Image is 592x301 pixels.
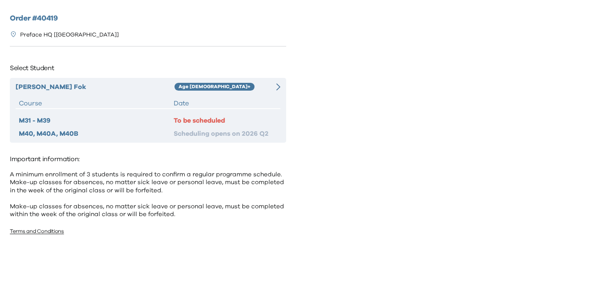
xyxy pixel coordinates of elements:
p: Preface HQ [[GEOGRAPHIC_DATA]] [20,31,119,39]
div: Scheduling opens on 2026 Q2 [174,129,277,139]
a: Terms and Conditions [10,229,64,234]
div: To be scheduled [174,116,277,125]
p: Important information: [10,153,286,166]
div: M40, M40A, M40B [19,129,174,139]
div: M31 - M39 [19,116,174,125]
div: Course [19,98,174,108]
div: Age [DEMOGRAPHIC_DATA]+ [174,83,255,91]
div: Date [174,98,277,108]
p: Select Student [10,62,286,75]
h2: Order # 40419 [10,13,286,24]
p: A minimum enrollment of 3 students is required to confirm a regular programme schedule. Make-up c... [10,171,286,219]
div: [PERSON_NAME] Fok [16,82,174,92]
